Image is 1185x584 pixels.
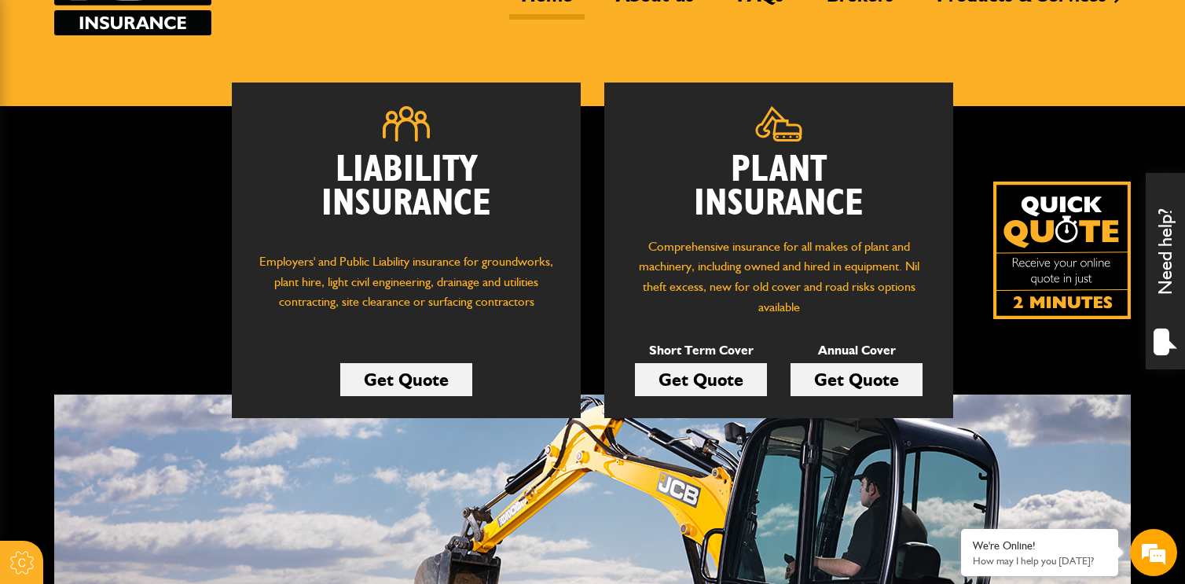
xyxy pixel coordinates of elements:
a: Get Quote [340,363,472,396]
p: How may I help you today? [973,555,1106,567]
a: Get your insurance quote isn just 2-minutes [993,182,1131,319]
img: Quick Quote [993,182,1131,319]
div: We're Online! [973,539,1106,553]
p: Employers' and Public Liability insurance for groundworks, plant hire, light civil engineering, d... [255,252,557,327]
h2: Plant Insurance [628,153,930,221]
h2: Liability Insurance [255,153,557,237]
p: Short Term Cover [635,340,767,361]
div: Need help? [1146,173,1185,369]
p: Comprehensive insurance for all makes of plant and machinery, including owned and hired in equipm... [628,237,930,317]
a: Get Quote [791,363,923,396]
a: Get Quote [635,363,767,396]
p: Annual Cover [791,340,923,361]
